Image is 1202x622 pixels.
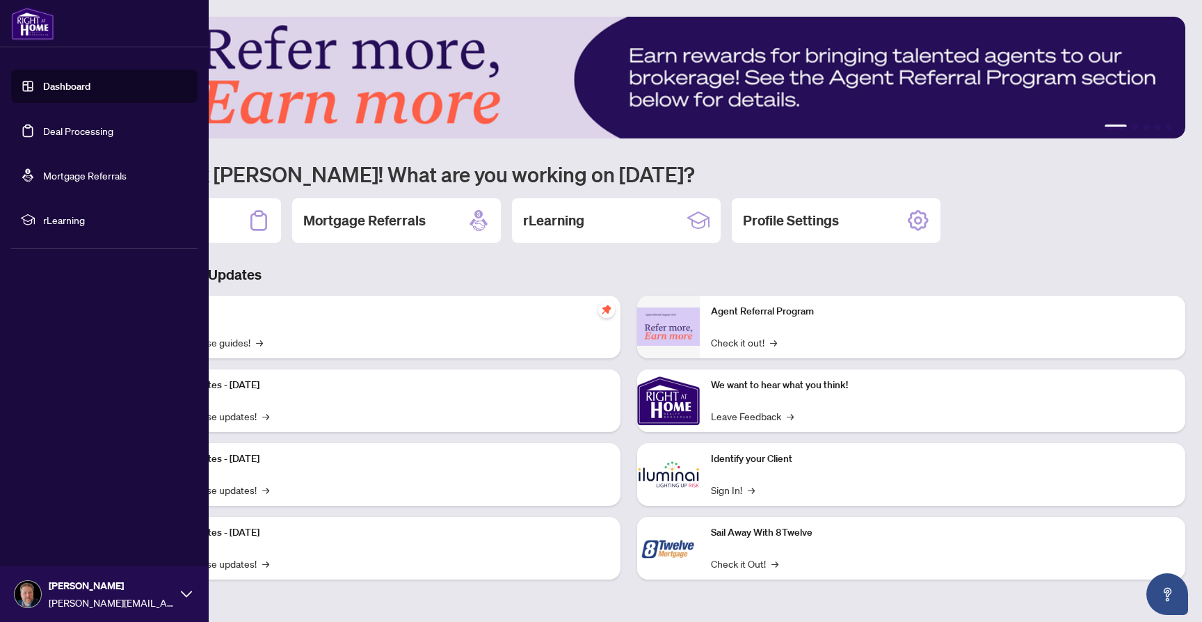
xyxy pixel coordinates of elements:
h1: Welcome back [PERSON_NAME]! What are you working on [DATE]? [72,161,1185,187]
button: 4 [1155,125,1160,130]
a: Leave Feedback→ [711,408,794,424]
p: Identify your Client [711,452,1174,467]
span: pushpin [598,301,615,318]
a: Mortgage Referrals [43,169,127,182]
span: rLearning [43,212,188,228]
span: → [262,408,269,424]
button: Open asap [1146,573,1188,615]
a: Sign In!→ [711,482,755,497]
button: 2 [1132,125,1138,130]
img: Agent Referral Program [637,308,700,346]
button: 1 [1105,125,1127,130]
button: 5 [1166,125,1171,130]
span: → [787,408,794,424]
h2: Mortgage Referrals [303,211,426,230]
span: → [770,335,777,350]
h2: rLearning [523,211,584,230]
p: Agent Referral Program [711,304,1174,319]
h3: Brokerage & Industry Updates [72,265,1185,285]
button: 3 [1144,125,1149,130]
p: Sail Away With 8Twelve [711,525,1174,541]
span: → [256,335,263,350]
h2: Profile Settings [743,211,839,230]
img: Sail Away With 8Twelve [637,517,700,580]
p: Self-Help [146,304,609,319]
span: [PERSON_NAME] [49,578,174,593]
a: Dashboard [43,80,90,93]
span: → [262,482,269,497]
img: We want to hear what you think! [637,369,700,432]
p: Platform Updates - [DATE] [146,452,609,467]
img: Identify your Client [637,443,700,506]
a: Deal Processing [43,125,113,137]
p: Platform Updates - [DATE] [146,525,609,541]
p: We want to hear what you think! [711,378,1174,393]
span: → [771,556,778,571]
a: Check it out!→ [711,335,777,350]
span: [PERSON_NAME][EMAIL_ADDRESS][DOMAIN_NAME] [49,595,174,610]
img: Profile Icon [15,581,41,607]
p: Platform Updates - [DATE] [146,378,609,393]
span: → [748,482,755,497]
img: Slide 0 [72,17,1185,138]
span: → [262,556,269,571]
img: logo [11,7,54,40]
a: Check it Out!→ [711,556,778,571]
